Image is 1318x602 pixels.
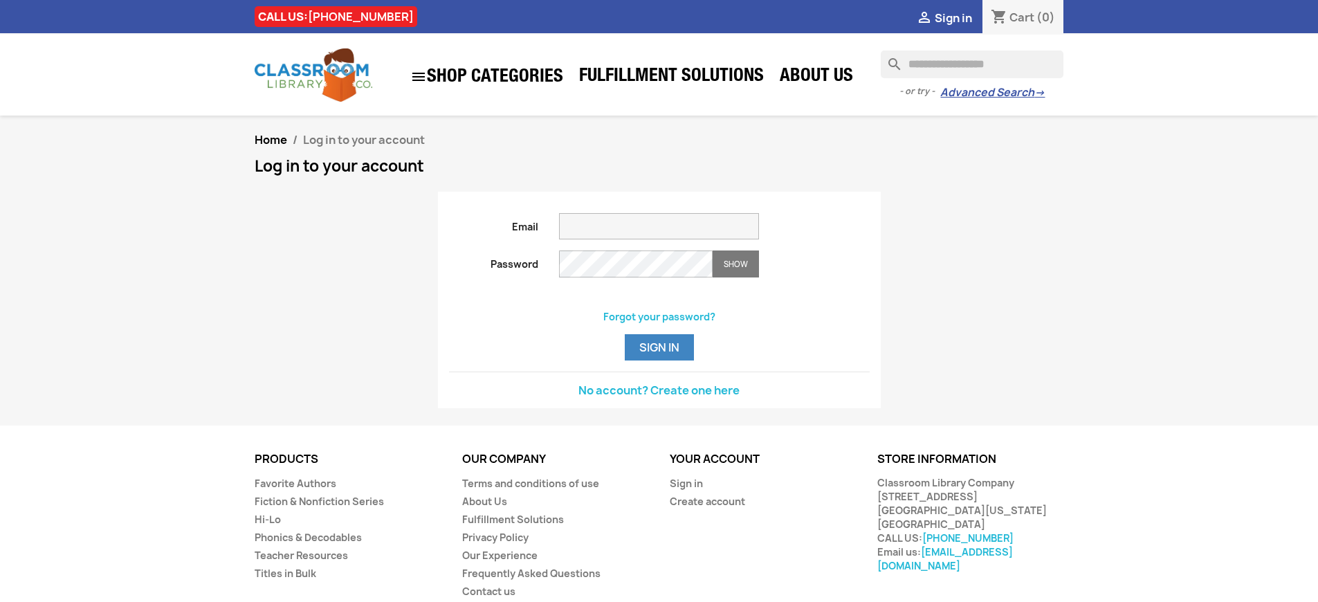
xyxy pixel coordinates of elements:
a: Privacy Policy [462,531,529,544]
i:  [916,10,933,27]
a: Our Experience [462,549,538,562]
button: Show [713,250,759,277]
input: Search [881,51,1063,78]
a: [PHONE_NUMBER] [922,531,1014,545]
a: Fiction & Nonfiction Series [255,495,384,508]
a: Forgot your password? [603,310,715,323]
a: Fulfillment Solutions [572,64,771,91]
div: Classroom Library Company [STREET_ADDRESS] [GEOGRAPHIC_DATA][US_STATE] [GEOGRAPHIC_DATA] CALL US:... [877,476,1064,573]
i: search [881,51,897,67]
a: [EMAIL_ADDRESS][DOMAIN_NAME] [877,545,1013,572]
span: Log in to your account [303,132,425,147]
a: Contact us [462,585,515,598]
a: Advanced Search→ [940,86,1045,100]
a: Your account [670,451,760,466]
span: Sign in [935,10,972,26]
a: [PHONE_NUMBER] [308,9,414,24]
label: Email [439,213,549,234]
a: Teacher Resources [255,549,348,562]
a: Home [255,132,287,147]
button: Sign in [625,334,694,361]
span: - or try - [899,84,940,98]
div: CALL US: [255,6,417,27]
i: shopping_cart [991,10,1007,26]
a: Phonics & Decodables [255,531,362,544]
a: About Us [773,64,860,91]
p: Our company [462,453,649,466]
h1: Log in to your account [255,158,1064,174]
img: Classroom Library Company [255,48,372,102]
span: Cart [1009,10,1034,25]
a: Terms and conditions of use [462,477,599,490]
span: → [1034,86,1045,100]
input: Password input [559,250,713,277]
a:  Sign in [916,10,972,26]
p: Store information [877,453,1064,466]
p: Products [255,453,441,466]
a: Favorite Authors [255,477,336,490]
i:  [410,69,427,85]
a: About Us [462,495,507,508]
a: SHOP CATEGORIES [403,62,570,92]
a: Create account [670,495,745,508]
a: Sign in [670,477,703,490]
a: Hi-Lo [255,513,281,526]
span: (0) [1036,10,1055,25]
a: No account? Create one here [578,383,740,398]
a: Frequently Asked Questions [462,567,601,580]
a: Titles in Bulk [255,567,316,580]
a: Fulfillment Solutions [462,513,564,526]
label: Password [439,250,549,271]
